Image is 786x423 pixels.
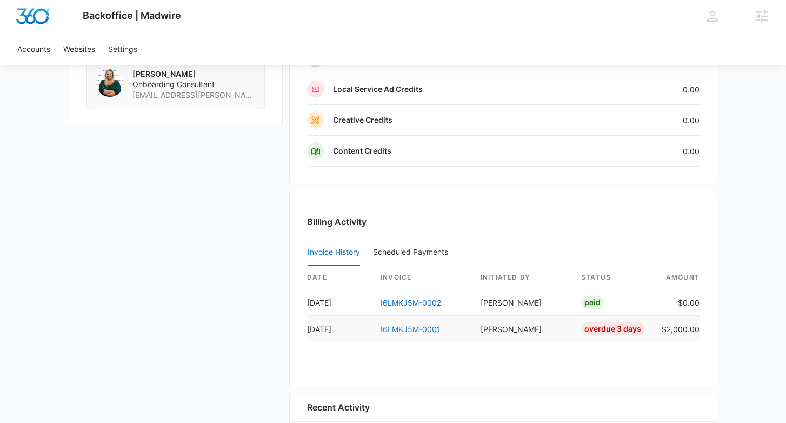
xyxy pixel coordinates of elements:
[372,266,472,289] th: invoice
[472,316,572,342] td: [PERSON_NAME]
[57,32,102,65] a: Websites
[11,32,57,65] a: Accounts
[653,289,700,316] td: $0.00
[585,74,700,105] td: 0.00
[572,266,653,289] th: status
[472,289,572,316] td: [PERSON_NAME]
[373,248,452,256] div: Scheduled Payments
[585,105,700,136] td: 0.00
[381,298,441,307] a: I6LMKJ5M-0002
[307,266,372,289] th: date
[307,401,370,414] h6: Recent Activity
[96,69,124,97] img: Kaylee M Cordell
[307,316,372,342] td: [DATE]
[585,136,700,167] td: 0.00
[132,90,256,101] span: [EMAIL_ADDRESS][PERSON_NAME][DOMAIN_NAME]
[581,322,644,335] div: Overdue 3 Days
[132,79,256,90] span: Onboarding Consultant
[381,325,441,334] a: I6LMKJ5M-0001
[308,240,360,266] button: Invoice History
[472,266,572,289] th: Initiated By
[83,10,181,21] span: Backoffice | Madwire
[333,84,423,95] p: Local Service Ad Credits
[307,215,700,228] h3: Billing Activity
[653,266,700,289] th: amount
[132,69,256,80] p: [PERSON_NAME]
[581,296,604,309] div: Paid
[333,115,392,125] p: Creative Credits
[102,32,144,65] a: Settings
[653,316,700,342] td: $2,000.00
[307,289,372,316] td: [DATE]
[333,146,391,156] p: Content Credits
